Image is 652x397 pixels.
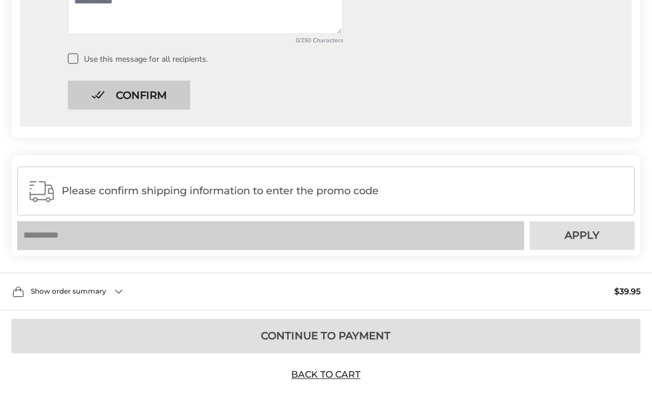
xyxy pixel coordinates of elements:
[68,81,190,110] button: Confirm button
[11,319,641,354] button: Continue to Payment
[62,186,625,197] span: Please confirm shipping information to enter the promo code
[286,369,366,382] a: Back to Cart
[31,288,106,295] span: Show order summary
[68,37,343,45] div: 0/250 Characters
[565,231,600,241] span: Apply
[530,222,635,250] button: Apply
[614,288,641,296] span: $39.95
[68,54,613,64] label: Use this message for all recipients.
